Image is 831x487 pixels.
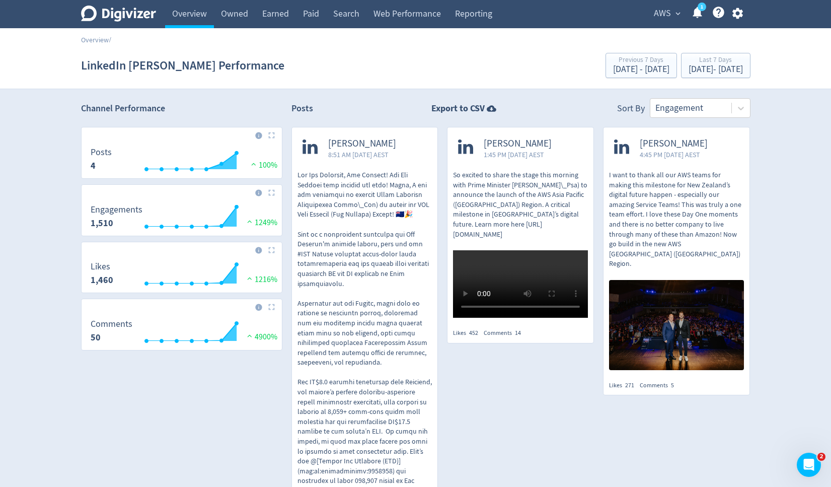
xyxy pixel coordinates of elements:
[86,262,278,289] svg: Likes 1,460
[469,329,478,337] span: 452
[681,53,750,78] button: Last 7 Days[DATE]- [DATE]
[86,148,278,174] svg: Posts 4
[609,170,744,269] p: I want to thank all our AWS teams for making this milestone for New Zealand’s digital future happ...
[91,204,142,216] dt: Engagements
[609,381,640,390] div: Likes
[484,329,526,337] div: Comments
[91,274,113,286] strong: 1,460
[249,160,277,170] span: 100%
[447,127,593,321] a: [PERSON_NAME]1:45 PM [DATE] AESTSo excited to share the stage this morning with Prime Minister [P...
[245,218,255,225] img: positive-performance.svg
[640,138,708,150] span: [PERSON_NAME]
[673,9,683,18] span: expand_more
[606,53,677,78] button: Previous 7 Days[DATE] - [DATE]
[268,189,275,196] img: Placeholder
[249,160,259,168] img: positive-performance.svg
[91,318,132,330] dt: Comments
[81,102,282,115] h2: Channel Performance
[328,150,396,160] span: 8:51 AM [DATE] AEST
[91,261,113,272] dt: Likes
[613,65,669,74] div: [DATE] - [DATE]
[515,329,521,337] span: 14
[700,4,703,11] text: 1
[603,127,749,373] a: [PERSON_NAME]4:45 PM [DATE] AESTI want to thank all our AWS teams for making this milestone for N...
[625,381,634,389] span: 271
[245,274,255,282] img: positive-performance.svg
[268,304,275,310] img: Placeholder
[453,170,588,239] p: So excited to share the stage this morning with Prime Minister [PERSON_NAME]\_Psa) to announce th...
[81,35,109,44] a: Overview
[328,138,396,150] span: [PERSON_NAME]
[81,49,284,82] h1: LinkedIn [PERSON_NAME] Performance
[797,453,821,477] iframe: Intercom live chat
[91,147,112,158] dt: Posts
[245,332,277,342] span: 4900%
[109,35,111,44] span: /
[640,381,679,390] div: Comments
[689,65,743,74] div: [DATE] - [DATE]
[86,205,278,232] svg: Engagements 1,510
[484,150,552,160] span: 1:45 PM [DATE] AEST
[431,102,485,115] strong: Export to CSV
[291,102,313,118] h2: Posts
[671,381,674,389] span: 5
[689,56,743,65] div: Last 7 Days
[91,331,101,343] strong: 50
[91,217,113,229] strong: 1,510
[268,247,275,253] img: Placeholder
[245,274,277,285] span: 1216%
[650,6,683,22] button: AWS
[86,319,278,346] svg: Comments 50
[609,280,744,370] img: https://media.cf.digivizer.com/images/linkedin-139040988-urn:li:share:7368512115667623937-2f5e990...
[91,160,96,172] strong: 4
[817,453,825,461] span: 2
[654,6,671,22] span: AWS
[453,329,484,337] div: Likes
[617,102,645,118] div: Sort By
[640,150,708,160] span: 4:45 PM [DATE] AEST
[484,138,552,150] span: [PERSON_NAME]
[698,3,706,11] a: 1
[245,218,277,228] span: 1249%
[613,56,669,65] div: Previous 7 Days
[268,132,275,138] img: Placeholder
[245,332,255,339] img: positive-performance.svg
